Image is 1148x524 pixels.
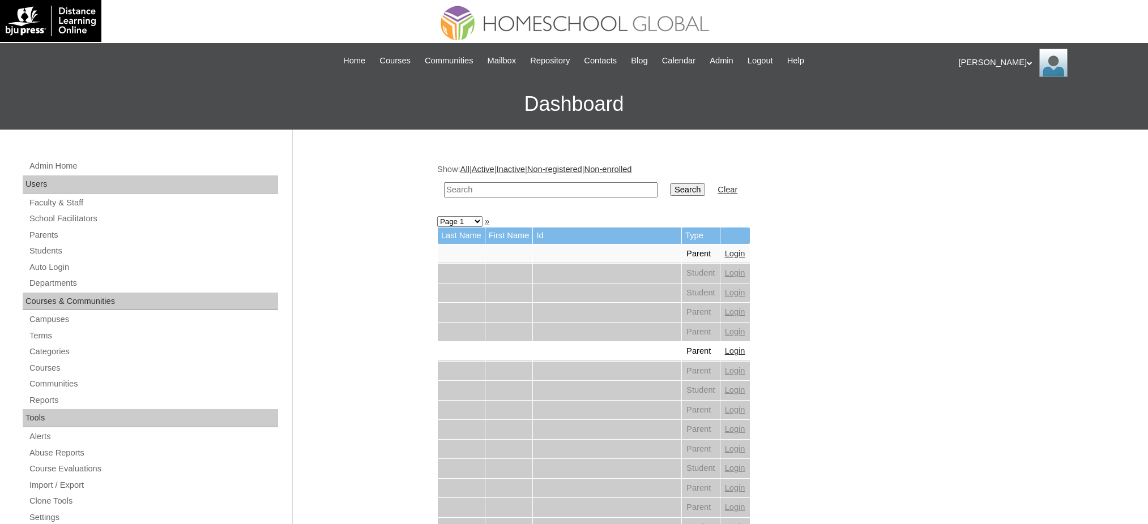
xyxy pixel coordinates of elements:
td: Id [533,227,681,244]
a: Terms [28,329,278,343]
a: Non-registered [527,165,582,174]
a: Repository [524,54,575,67]
td: Student [682,264,720,283]
a: Login [725,346,745,355]
a: Courses [28,361,278,375]
a: Login [725,249,745,258]
a: Contacts [578,54,622,67]
a: Inactive [496,165,525,174]
a: Departments [28,276,278,290]
td: Student [682,381,720,400]
a: Login [725,385,745,394]
a: Login [725,366,745,375]
a: Non-enrolled [584,165,632,174]
td: Parent [682,401,720,420]
td: Parent [682,244,720,264]
td: Parent [682,342,720,361]
a: Communities [28,377,278,391]
td: Last Name [438,227,485,244]
a: Home [338,54,371,67]
span: Home [343,54,365,67]
a: Abuse Reports [28,446,278,460]
span: Communities [425,54,473,67]
h3: Dashboard [6,79,1142,130]
input: Search [670,183,705,196]
td: Parent [682,479,720,498]
a: Active [472,165,494,174]
div: Tools [23,409,278,427]
a: Categories [28,345,278,359]
td: Type [682,227,720,244]
td: Parent [682,303,720,322]
div: Users [23,175,278,194]
div: [PERSON_NAME] [959,49,1137,77]
td: First Name [485,227,533,244]
a: Faculty & Staff [28,196,278,210]
a: Clear [718,185,737,194]
div: Courses & Communities [23,293,278,311]
span: Admin [710,54,733,67]
a: Login [725,444,745,453]
span: Repository [530,54,570,67]
a: Alerts [28,429,278,444]
a: Courses [374,54,416,67]
a: Calendar [656,54,701,67]
td: Parent [682,362,720,381]
input: Search [444,182,658,197]
a: Mailbox [482,54,522,67]
span: Courses [379,54,411,67]
a: Login [725,405,745,414]
a: » [485,217,489,226]
span: Logout [748,54,773,67]
span: Contacts [584,54,617,67]
a: Parents [28,228,278,242]
a: Logout [742,54,779,67]
a: Login [725,288,745,297]
td: Student [682,284,720,303]
td: Parent [682,323,720,342]
span: Blog [631,54,647,67]
a: Reports [28,393,278,407]
td: Parent [682,498,720,517]
a: Login [725,463,745,473]
a: Blog [625,54,653,67]
td: Parent [682,420,720,439]
a: Clone Tools [28,494,278,508]
span: Mailbox [488,54,517,67]
td: Parent [682,440,720,459]
a: Login [725,327,745,336]
a: Campuses [28,312,278,327]
img: logo-white.png [6,6,96,36]
a: Login [725,502,745,512]
span: Calendar [662,54,695,67]
span: Help [787,54,804,67]
a: Admin Home [28,159,278,173]
a: Admin [704,54,739,67]
a: Login [725,424,745,433]
a: Import / Export [28,478,278,492]
a: Login [725,268,745,277]
a: Course Evaluations [28,462,278,476]
div: Show: | | | | [437,164,998,204]
a: School Facilitators [28,212,278,226]
a: Students [28,244,278,258]
a: Login [725,307,745,316]
a: Auto Login [28,260,278,274]
a: Communities [419,54,479,67]
img: Ariane Ebuen [1039,49,1068,77]
a: Login [725,483,745,492]
td: Student [682,459,720,478]
a: Help [782,54,810,67]
a: All [460,165,470,174]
